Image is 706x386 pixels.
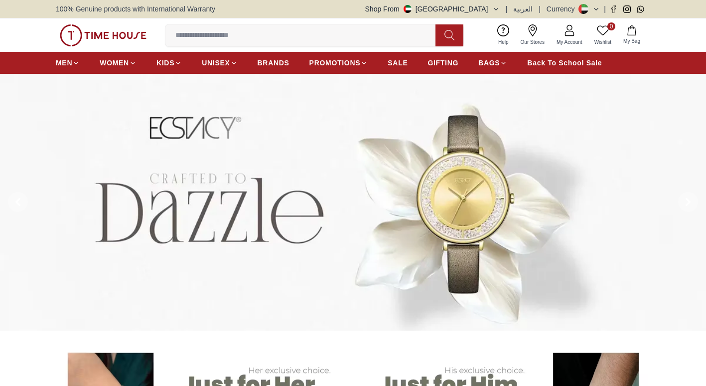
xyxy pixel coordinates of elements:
span: 0 [607,22,615,30]
span: WOMEN [100,58,129,68]
a: 0Wishlist [588,22,617,48]
a: Instagram [623,5,631,13]
span: SALE [388,58,408,68]
span: | [539,4,541,14]
span: Wishlist [590,38,615,46]
a: SALE [388,54,408,72]
span: MEN [56,58,72,68]
a: Facebook [610,5,617,13]
a: MEN [56,54,80,72]
span: Help [494,38,513,46]
span: UNISEX [202,58,230,68]
a: BRANDS [258,54,289,72]
img: ... [60,24,146,46]
a: GIFTING [427,54,458,72]
img: United Arab Emirates [404,5,412,13]
span: KIDS [156,58,174,68]
a: WOMEN [100,54,137,72]
button: العربية [513,4,533,14]
span: PROMOTIONS [309,58,361,68]
a: UNISEX [202,54,237,72]
a: BAGS [478,54,507,72]
span: My Account [553,38,586,46]
span: | [506,4,508,14]
span: GIFTING [427,58,458,68]
span: Back To School Sale [527,58,602,68]
div: Currency [547,4,579,14]
span: BRANDS [258,58,289,68]
span: My Bag [619,37,644,45]
span: Our Stores [517,38,549,46]
button: My Bag [617,23,646,47]
button: Shop From[GEOGRAPHIC_DATA] [365,4,500,14]
span: 100% Genuine products with International Warranty [56,4,215,14]
span: | [604,4,606,14]
a: Our Stores [515,22,551,48]
a: Back To School Sale [527,54,602,72]
a: Help [492,22,515,48]
a: Whatsapp [637,5,644,13]
a: KIDS [156,54,182,72]
a: PROMOTIONS [309,54,368,72]
span: BAGS [478,58,500,68]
